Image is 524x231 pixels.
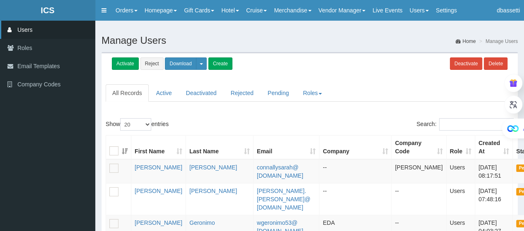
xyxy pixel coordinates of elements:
[391,160,446,183] td: [PERSON_NAME]
[208,57,232,70] a: Create
[135,219,182,226] a: [PERSON_NAME]
[439,118,514,131] input: Search:
[296,84,328,102] a: Roles
[224,84,260,102] a: Rejected
[150,84,179,102] a: Active
[41,6,54,15] b: ICS
[447,183,475,215] td: Users
[450,57,483,70] a: Deactivate
[497,7,520,14] span: dbassetti
[484,57,507,70] a: Delete
[140,57,164,70] a: Reject
[17,26,33,33] span: Users
[455,38,476,45] a: Home
[135,164,182,171] a: [PERSON_NAME]
[179,84,223,102] a: Deactivated
[101,35,518,46] h1: Manage Users
[257,164,303,179] a: connallysarah@[DOMAIN_NAME]
[17,81,60,88] span: Company Codes
[165,57,196,70] button: Download
[17,45,32,51] span: Roles
[131,136,186,160] th: First Name: activate to sort column ascending
[391,136,446,160] th: Company Code: activate to sort column ascending
[189,188,237,194] a: [PERSON_NAME]
[391,183,446,215] td: --
[186,136,254,160] th: Last Name: activate to sort column ascending
[106,118,169,131] label: Show entries
[475,136,513,160] th: Created At: activate to sort column ascending
[112,57,139,70] a: Activate
[475,183,513,215] td: [DATE] 07:48:16
[447,160,475,183] td: Users
[17,63,60,69] span: Email Templates
[106,84,149,102] a: All Records
[254,136,319,160] th: Email: activate to sort column ascending
[257,188,310,211] a: [PERSON_NAME].[PERSON_NAME]@[DOMAIN_NAME]
[261,84,295,102] a: Pending
[475,160,513,183] td: [DATE] 08:17:51
[319,136,391,160] th: Company: activate to sort column ascending
[447,136,475,160] th: Role: activate to sort column ascending
[120,118,151,131] select: Showentries
[319,160,391,183] td: --
[189,219,215,226] a: Geronimo
[135,188,182,194] a: [PERSON_NAME]
[416,118,514,131] label: Search:
[319,183,391,215] td: --
[477,38,518,45] li: Manage Users
[189,164,237,171] a: [PERSON_NAME]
